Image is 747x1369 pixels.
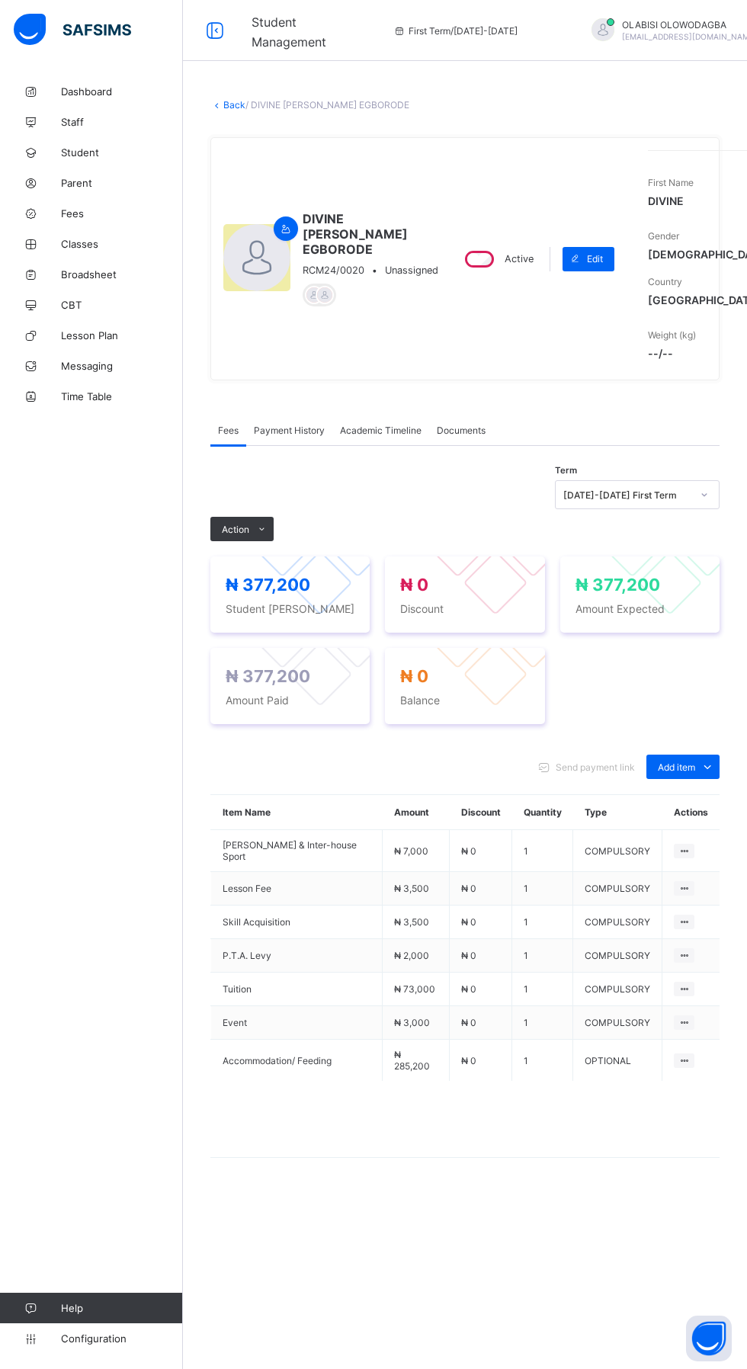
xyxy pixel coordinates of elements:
span: ₦ 0 [400,575,428,595]
span: Term [555,465,577,476]
span: Active [505,253,534,265]
span: ₦ 7,000 [394,845,428,857]
td: COMPULSORY [573,906,662,939]
td: 1 [512,872,573,906]
td: COMPULSORY [573,830,662,872]
span: Help [61,1302,182,1314]
span: Staff [61,116,183,128]
span: Fees [218,425,239,436]
td: COMPULSORY [573,1006,662,1040]
span: ₦ 0 [461,916,476,928]
td: 1 [512,939,573,973]
span: Skill Acquisition [223,916,370,928]
td: COMPULSORY [573,872,662,906]
div: • [303,265,438,276]
span: First Name [648,177,694,188]
th: Item Name [211,795,383,830]
span: Edit [587,253,603,265]
th: Discount [450,795,512,830]
span: Broadsheet [61,268,183,281]
span: Amount Expected [575,602,704,615]
img: safsims [14,14,131,46]
span: ₦ 0 [461,883,476,894]
span: ₦ 377,200 [226,575,310,595]
span: Configuration [61,1332,182,1345]
span: / DIVINE [PERSON_NAME] EGBORODE [245,99,409,111]
span: Send payment link [556,761,635,773]
span: Student [61,146,183,159]
span: Country [648,276,682,287]
th: Type [573,795,662,830]
span: Payment History [254,425,325,436]
span: DIVINE [PERSON_NAME] EGBORODE [303,211,438,257]
span: Amount Paid [226,694,354,707]
span: Tuition [223,983,370,995]
span: ₦ 3,000 [394,1017,430,1028]
td: 1 [512,1040,573,1082]
span: Action [222,524,249,535]
span: ₦ 377,200 [575,575,660,595]
span: Add item [658,761,695,773]
th: Actions [662,795,720,830]
span: Event [223,1017,370,1028]
span: Dashboard [61,85,183,98]
button: Open asap [686,1316,732,1361]
div: [DATE]-[DATE] First Term [563,489,691,501]
span: CBT [61,299,183,311]
span: ₦ 377,200 [226,666,310,686]
span: Unassigned [385,265,438,276]
span: Fees [61,207,183,220]
span: Classes [61,238,183,250]
span: Time Table [61,390,183,402]
span: ₦ 0 [461,983,476,995]
span: ₦ 0 [461,950,476,961]
span: ₦ 0 [461,1017,476,1028]
span: Messaging [61,360,183,372]
span: Weight (kg) [648,329,696,341]
td: COMPULSORY [573,973,662,1006]
span: [PERSON_NAME] & Inter-house Sport [223,839,370,862]
span: ₦ 3,500 [394,883,429,894]
span: Gender [648,230,679,242]
span: Student Management [252,14,326,50]
span: Documents [437,425,486,436]
span: session/term information [393,25,518,37]
span: Student [PERSON_NAME] [226,602,354,615]
span: Discount [400,602,529,615]
span: Academic Timeline [340,425,422,436]
span: ₦ 285,200 [394,1049,430,1072]
span: ₦ 3,500 [394,916,429,928]
td: 1 [512,1006,573,1040]
span: ₦ 2,000 [394,950,429,961]
span: ₦ 73,000 [394,983,435,995]
span: ₦ 0 [461,1055,476,1066]
td: 1 [512,906,573,939]
span: Lesson Plan [61,329,183,341]
span: ₦ 0 [400,666,428,686]
span: Lesson Fee [223,883,370,894]
span: RCM24/0020 [303,265,364,276]
span: P.T.A. Levy [223,950,370,961]
th: Quantity [512,795,573,830]
span: Accommodation/ Feeding [223,1055,370,1066]
a: Back [223,99,245,111]
td: 1 [512,830,573,872]
td: COMPULSORY [573,939,662,973]
span: Balance [400,694,529,707]
td: 1 [512,973,573,1006]
span: Parent [61,177,183,189]
td: OPTIONAL [573,1040,662,1082]
span: ₦ 0 [461,845,476,857]
th: Amount [383,795,450,830]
